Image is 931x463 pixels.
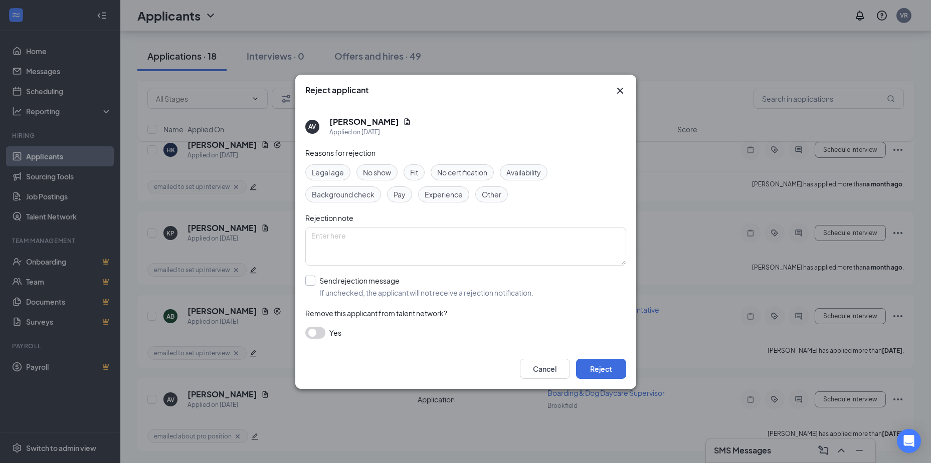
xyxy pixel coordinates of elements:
span: Reasons for rejection [305,148,376,157]
span: No certification [437,167,487,178]
div: Applied on [DATE] [329,127,411,137]
span: Legal age [312,167,344,178]
span: Yes [329,327,341,339]
span: Experience [425,189,463,200]
button: Reject [576,359,626,379]
span: Remove this applicant from talent network? [305,309,447,318]
span: Other [482,189,501,200]
span: Availability [506,167,541,178]
span: Fit [410,167,418,178]
span: Rejection note [305,213,353,222]
span: Background check [312,189,375,200]
svg: Cross [614,85,626,97]
h3: Reject applicant [305,85,368,96]
div: AV [308,122,316,131]
button: Cancel [520,359,570,379]
div: Open Intercom Messenger [897,429,921,453]
span: Pay [394,189,406,200]
svg: Document [403,118,411,126]
button: Close [614,85,626,97]
h5: [PERSON_NAME] [329,116,399,127]
span: No show [363,167,391,178]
